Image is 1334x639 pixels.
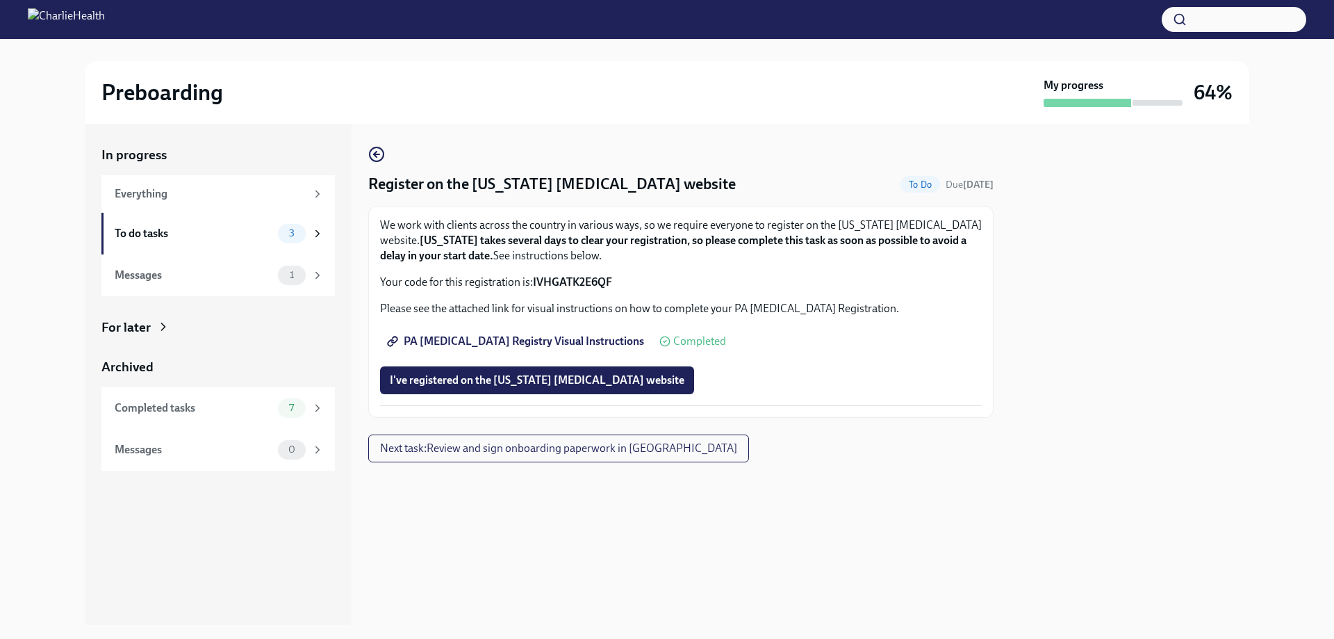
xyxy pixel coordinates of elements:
a: For later [101,318,335,337]
h3: 64% [1194,80,1233,105]
span: Due [946,179,994,191]
div: To do tasks [115,226,272,241]
a: PA [MEDICAL_DATA] Registry Visual Instructions [380,327,654,355]
img: CharlieHealth [28,8,105,31]
a: Everything [101,175,335,213]
button: I've registered on the [US_STATE] [MEDICAL_DATA] website [380,366,694,394]
div: Completed tasks [115,401,272,416]
h2: Preboarding [101,79,223,106]
a: Completed tasks7 [101,387,335,429]
a: Messages0 [101,429,335,471]
p: Your code for this registration is: [380,275,982,290]
div: Everything [115,186,306,202]
p: Please see the attached link for visual instructions on how to complete your PA [MEDICAL_DATA] Re... [380,301,982,316]
h4: Register on the [US_STATE] [MEDICAL_DATA] website [368,174,736,195]
strong: [US_STATE] takes several days to clear your registration, so please complete this task as soon as... [380,234,966,262]
span: 1 [281,270,302,280]
a: Archived [101,358,335,376]
div: Messages [115,442,272,458]
strong: [DATE] [963,179,994,191]
button: Next task:Review and sign onboarding paperwork in [GEOGRAPHIC_DATA] [368,435,749,462]
p: We work with clients across the country in various ways, so we require everyone to register on th... [380,218,982,264]
div: Messages [115,268,272,283]
a: In progress [101,146,335,164]
span: Next task : Review and sign onboarding paperwork in [GEOGRAPHIC_DATA] [380,442,737,455]
span: September 18th, 2025 09:00 [946,178,994,191]
span: 7 [281,403,302,413]
span: I've registered on the [US_STATE] [MEDICAL_DATA] website [390,373,684,387]
span: To Do [900,179,940,190]
strong: My progress [1044,78,1103,93]
a: Messages1 [101,254,335,296]
span: 3 [281,228,303,238]
strong: IVHGATK2E6QF [533,275,612,289]
span: PA [MEDICAL_DATA] Registry Visual Instructions [390,334,644,348]
span: 0 [280,444,304,455]
div: For later [101,318,151,337]
span: Completed [673,336,726,347]
a: To do tasks3 [101,213,335,254]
